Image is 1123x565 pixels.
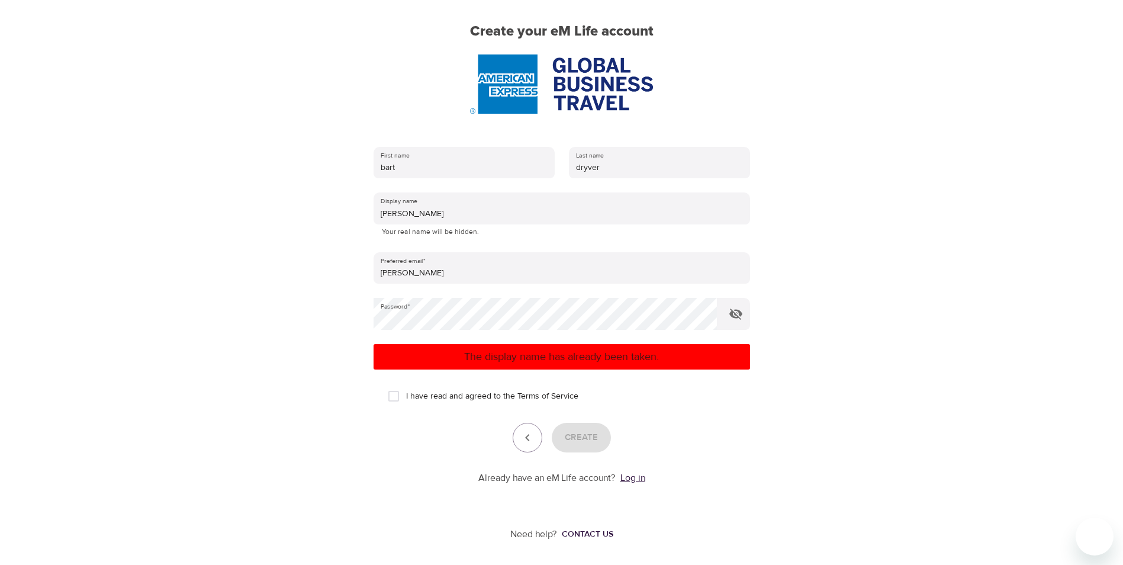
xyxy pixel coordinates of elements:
[517,390,578,403] a: Terms of Service
[406,390,578,403] span: I have read and agreed to the
[355,23,769,40] h2: Create your eM Life account
[478,471,616,485] p: Already have an eM Life account?
[1076,518,1114,556] iframe: Button to launch messaging window
[510,528,557,541] p: Need help?
[557,528,613,540] a: Contact us
[562,528,613,540] div: Contact us
[620,472,645,484] a: Log in
[378,349,745,365] p: The display name has already been taken.
[470,54,652,114] img: AmEx%20GBT%20logo.png
[382,226,742,238] p: Your real name will be hidden.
